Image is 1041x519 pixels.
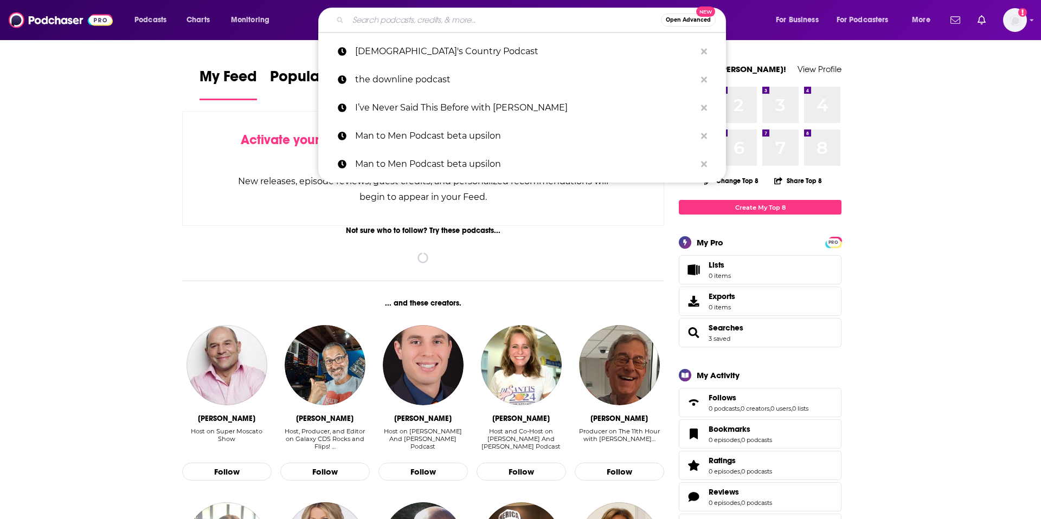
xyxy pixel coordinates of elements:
a: Bookmarks [683,426,704,442]
div: My Activity [697,370,740,380]
a: Bookmarks [709,424,772,434]
p: God's Country Podcast [355,37,696,66]
div: Producer on The 11th Hour with [PERSON_NAME]… [575,427,664,443]
span: Charts [187,12,210,28]
button: open menu [904,11,944,29]
a: Lists [679,255,841,284]
a: 0 podcasts [741,436,772,444]
button: Show profile menu [1003,8,1027,32]
a: Ratings [709,456,772,465]
a: [DEMOGRAPHIC_DATA]'s Country Podcast [318,37,726,66]
a: Reviews [709,487,772,497]
div: Rob Kendall [394,414,452,423]
div: Ryan Shoemaker [296,414,354,423]
button: Change Top 8 [698,174,765,187]
a: 0 podcasts [741,468,772,475]
div: Producer on The 11th Hour with Stephanie… [575,427,664,451]
span: , [740,499,741,507]
button: open menu [830,11,904,29]
span: More [912,12,930,28]
span: 0 items [709,272,731,280]
a: Reviews [683,489,704,504]
a: 0 podcasts [741,499,772,507]
span: PRO [827,238,840,246]
img: Vincent Moscato [187,325,267,405]
a: 0 lists [792,405,808,412]
a: 0 episodes [709,468,740,475]
div: Search podcasts, credits, & more... [329,8,736,33]
img: User Profile [1003,8,1027,32]
div: ... and these creators. [182,299,664,308]
span: Lists [683,262,704,277]
a: 0 podcasts [709,405,740,412]
p: the downline podcast [355,66,696,94]
button: Follow [182,463,272,481]
div: Host, Producer, and Editor on Galaxy CDS Rocks and Flips! … [280,427,370,450]
a: Charts [179,11,216,29]
span: Exports [709,291,735,301]
img: Rob Kendall [383,325,463,405]
div: Vincent Moscato [198,414,255,423]
button: Follow [575,463,664,481]
a: 0 episodes [709,499,740,507]
span: For Business [776,12,819,28]
span: New [696,7,716,17]
a: My Feed [200,67,257,100]
button: Open AdvancedNew [661,14,716,27]
span: Podcasts [134,12,166,28]
a: 0 users [770,405,791,412]
a: Eric Greenberg [579,325,659,405]
a: Show notifications dropdown [973,11,990,29]
div: by following Podcasts, Creators, Lists, and other Users! [237,132,609,164]
img: Miriam Weaver [481,325,561,405]
span: , [791,405,792,412]
a: Show notifications dropdown [946,11,965,29]
span: 0 items [709,303,735,311]
span: Lists [709,260,731,270]
img: Podchaser - Follow, Share and Rate Podcasts [9,10,113,30]
a: Exports [679,287,841,316]
span: Ratings [679,451,841,480]
span: Searches [709,323,743,333]
div: Miriam Weaver [492,414,550,423]
button: Share Top 8 [774,170,822,191]
a: the downline podcast [318,66,726,94]
button: open menu [127,11,181,29]
span: , [769,405,770,412]
button: Follow [477,463,566,481]
span: Popular Feed [270,67,362,92]
a: 3 saved [709,335,730,342]
span: , [740,405,741,412]
span: , [740,468,741,475]
a: Man to Men Podcast beta upsilon [318,122,726,150]
a: 0 creators [741,405,769,412]
span: Activate your Feed [241,132,352,148]
a: I’ve Never Said This Before with [PERSON_NAME] [318,94,726,122]
a: Popular Feed [270,67,362,100]
a: Follows [709,393,808,403]
span: Reviews [709,487,739,497]
div: Host on [PERSON_NAME] And [PERSON_NAME] Podcast [378,427,468,450]
a: Follows [683,395,704,410]
a: Ratings [683,458,704,473]
a: Searches [683,325,704,340]
a: Ryan Shoemaker [285,325,365,405]
a: View Profile [798,64,841,74]
button: open menu [223,11,284,29]
a: 0 episodes [709,436,740,444]
span: Ratings [709,456,736,465]
p: Man to Men Podcast beta upsilon [355,122,696,150]
button: Follow [280,463,370,481]
span: My Feed [200,67,257,92]
a: PRO [827,238,840,246]
p: Man to Men Podcast beta upsilon [355,150,696,178]
input: Search podcasts, credits, & more... [348,11,661,29]
div: Host and Co-Host on [PERSON_NAME] And [PERSON_NAME] Podcast [477,427,566,450]
span: Searches [679,318,841,347]
a: Welcome [PERSON_NAME]! [679,64,786,74]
